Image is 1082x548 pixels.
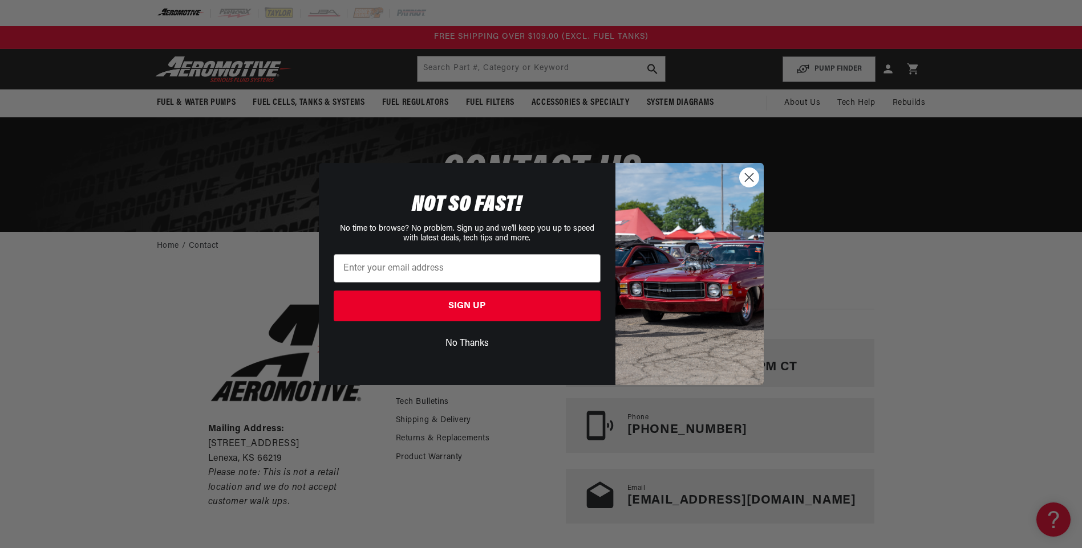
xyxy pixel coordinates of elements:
[334,254,601,283] input: Enter your email address
[340,224,594,243] span: No time to browse? No problem. Sign up and we'll keep you up to speed with latest deals, tech tip...
[412,194,522,216] span: NOT SO FAST!
[334,333,601,354] button: No Thanks
[739,167,759,187] button: Close dialog
[334,291,601,321] button: SIGN UP
[615,163,764,385] img: 85cdd541-2605-488b-b08c-a5ee7b438a35.jpeg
